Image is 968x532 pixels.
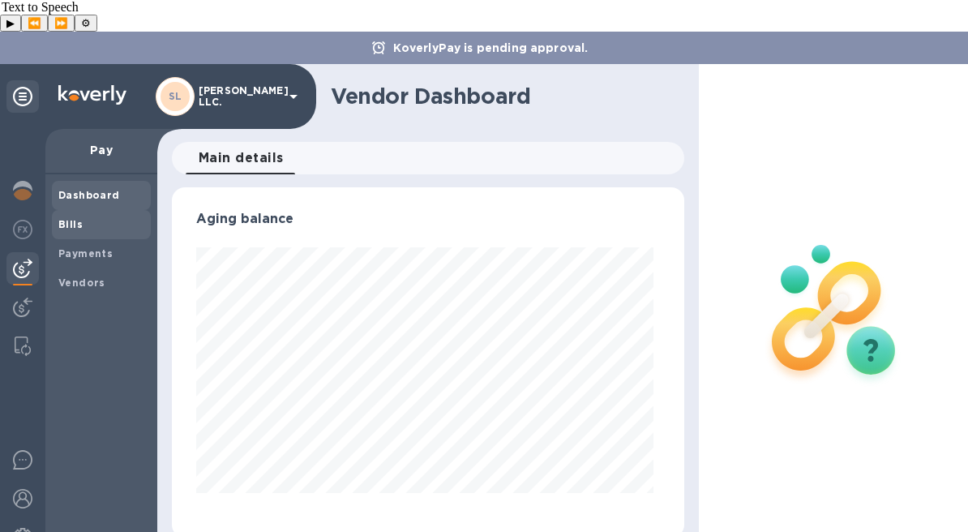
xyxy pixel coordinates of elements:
[6,80,39,113] div: Unpin categories
[58,277,105,289] b: Vendors
[58,218,83,230] b: Bills
[199,85,280,108] p: [PERSON_NAME] LLC.
[196,212,660,227] h3: Aging balance
[58,142,144,158] p: Pay
[13,220,32,239] img: Foreign exchange
[385,40,597,56] p: KoverlyPay is pending approval.
[58,189,120,201] b: Dashboard
[58,85,126,105] img: Logo
[75,15,97,32] button: Settings
[169,90,182,102] b: SL
[21,15,48,32] button: Previous
[48,15,75,32] button: Forward
[58,247,113,260] b: Payments
[199,147,284,169] span: Main details
[331,84,673,109] h1: Vendor Dashboard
